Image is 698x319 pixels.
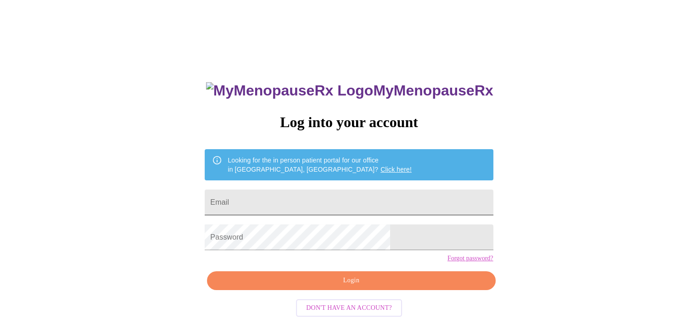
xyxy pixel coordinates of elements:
[205,114,493,131] h3: Log into your account
[294,303,404,311] a: Don't have an account?
[206,82,373,99] img: MyMenopauseRx Logo
[447,255,493,262] a: Forgot password?
[206,82,493,99] h3: MyMenopauseRx
[296,299,402,317] button: Don't have an account?
[380,166,412,173] a: Click here!
[228,152,412,178] div: Looking for the in person patient portal for our office in [GEOGRAPHIC_DATA], [GEOGRAPHIC_DATA]?
[207,271,495,290] button: Login
[218,275,485,286] span: Login
[306,302,392,314] span: Don't have an account?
